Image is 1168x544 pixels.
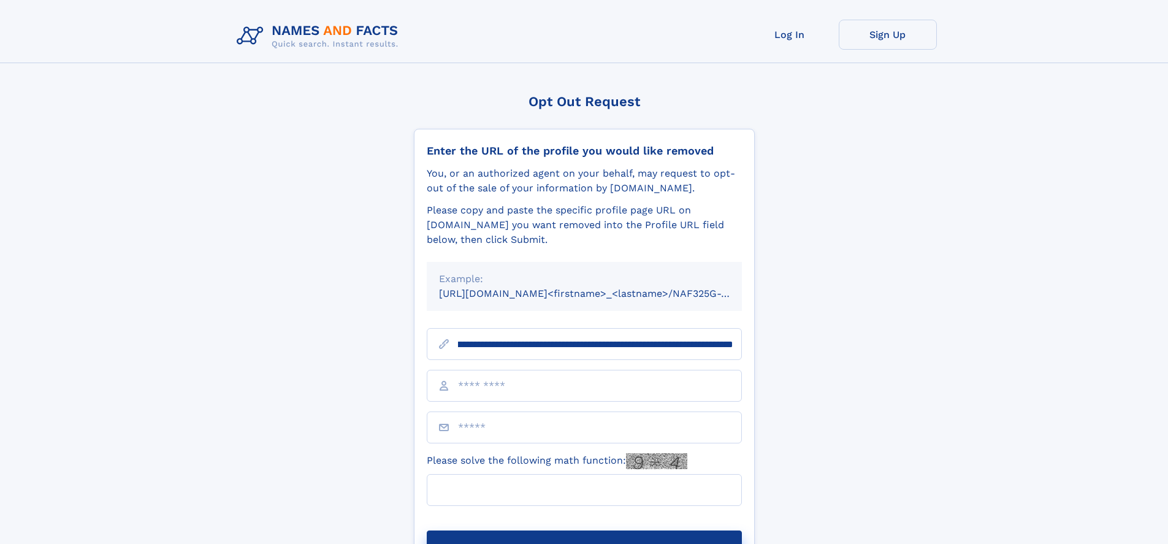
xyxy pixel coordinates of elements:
[427,203,742,247] div: Please copy and paste the specific profile page URL on [DOMAIN_NAME] you want removed into the Pr...
[439,288,765,299] small: [URL][DOMAIN_NAME]<firstname>_<lastname>/NAF325G-xxxxxxxx
[439,272,730,286] div: Example:
[232,20,408,53] img: Logo Names and Facts
[427,453,687,469] label: Please solve the following math function:
[427,166,742,196] div: You, or an authorized agent on your behalf, may request to opt-out of the sale of your informatio...
[741,20,839,50] a: Log In
[427,144,742,158] div: Enter the URL of the profile you would like removed
[839,20,937,50] a: Sign Up
[414,94,755,109] div: Opt Out Request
